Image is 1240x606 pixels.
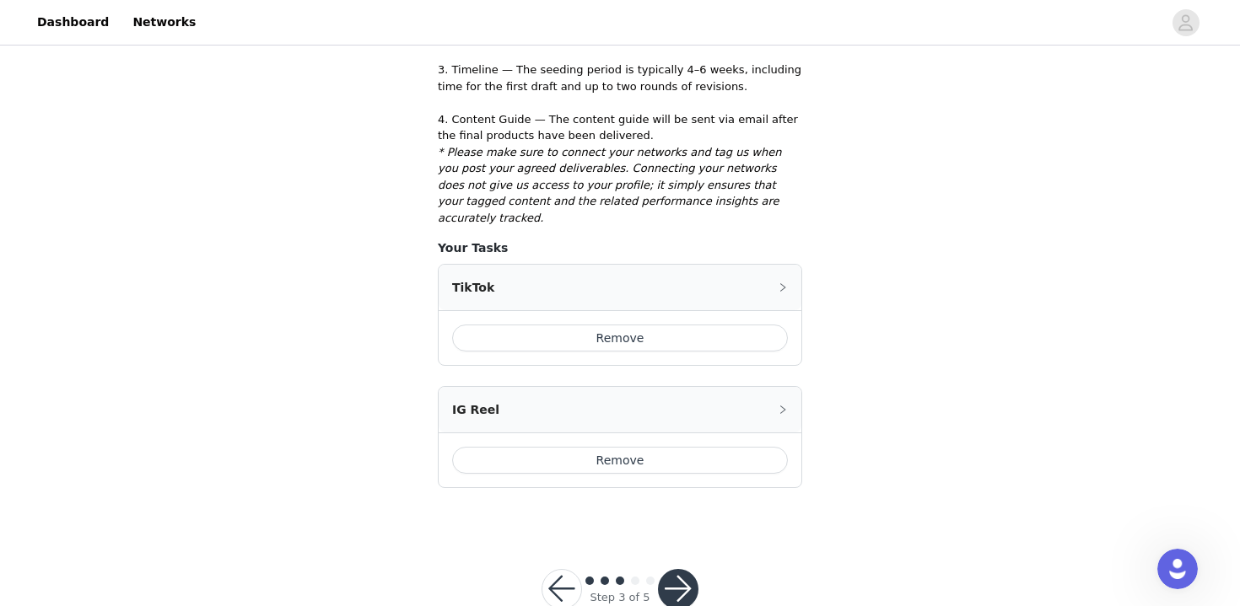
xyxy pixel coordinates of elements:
a: Networks [122,3,206,41]
iframe: Intercom live chat [1157,549,1198,589]
div: icon: rightTikTok [439,265,801,310]
em: * Please make sure to connect your networks and tag us when you post your agreed deliverables. Co... [438,146,781,224]
div: Step 3 of 5 [590,589,650,606]
div: icon: rightIG Reel [439,387,801,432]
button: Remove [452,447,788,474]
button: Remove [452,324,788,351]
a: Dashboard [27,3,119,41]
h4: Your Tasks [438,239,802,257]
i: icon: right [778,405,788,415]
div: avatar [1178,9,1194,36]
i: icon: right [778,282,788,292]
